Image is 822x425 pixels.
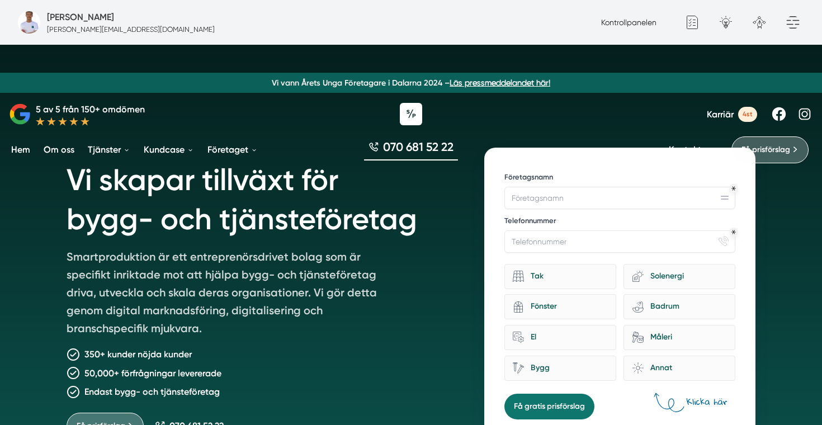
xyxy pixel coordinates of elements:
button: Få gratis prisförslag [504,394,594,419]
label: Telefonnummer [504,216,735,228]
p: [PERSON_NAME][EMAIL_ADDRESS][DOMAIN_NAME] [47,24,215,35]
img: foretagsbild-pa-smartproduktion-en-webbyraer-i-dalarnas-lan.png [18,11,40,34]
span: Karriär [707,109,734,120]
a: Kontakta oss [669,144,722,155]
p: 5 av 5 från 150+ omdömen [36,102,145,116]
div: Obligatoriskt [731,186,736,191]
p: Endast bygg- och tjänsteföretag [84,385,220,399]
span: 4st [738,107,757,122]
p: Smartproduktion är ett entreprenörsdrivet bolag som är specifikt inriktade mot att hjälpa bygg- o... [67,248,389,342]
h1: Vi skapar tillväxt för bygg- och tjänsteföretag [67,148,457,248]
a: Läs pressmeddelandet här! [450,78,550,87]
label: Företagsnamn [504,172,735,185]
span: 070 681 52 22 [383,139,453,155]
p: Vi vann Årets Unga Företagare i Dalarna 2024 – [4,77,818,88]
a: 070 681 52 22 [364,139,458,160]
a: Kontrollpanelen [601,18,656,27]
span: Få prisförslag [741,144,790,156]
a: Kundcase [141,135,196,164]
input: Telefonnummer [504,230,735,253]
p: 50,000+ förfrågningar levererade [84,366,221,380]
a: Om oss [41,135,77,164]
input: Företagsnamn [504,187,735,209]
div: Obligatoriskt [731,230,736,234]
h5: Administratör [47,10,114,24]
a: Hem [9,135,32,164]
a: Karriär 4st [707,107,757,122]
a: Få prisförslag [731,136,809,163]
p: 350+ kunder nöjda kunder [84,347,192,361]
a: Företaget [205,135,260,164]
a: Tjänster [86,135,133,164]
